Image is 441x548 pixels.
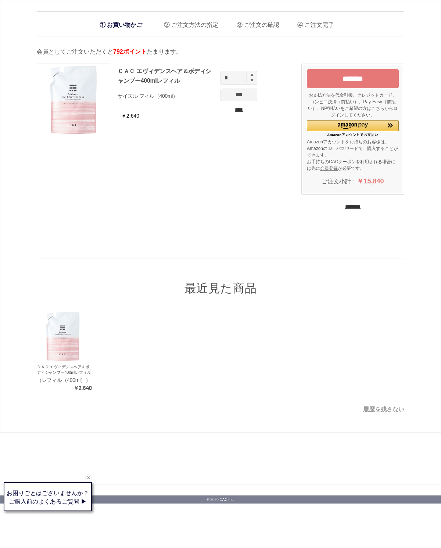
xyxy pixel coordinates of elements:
span: レフィル（400ml） [134,93,178,99]
div: ご注文小計： [307,173,399,189]
div: Amazon Pay - Amazonアカウントをお使いください [307,120,399,137]
a: ＣＡＣ エヴィデンスヘア＆ボディシャンプー400mlレフィル [118,68,211,84]
p: Amazonアカウントをお持ちのお客様は、AmazonのID、パスワードで、購入することができます。 お手持ちのCACクーポンを利用される場合には先に が必要です。 [307,139,399,172]
p: 会員としてご注文いただくと たまります。 [37,47,404,56]
p: サイズ: [118,93,217,100]
p: お支払方法を代金引換、クレジットカード、コンビニ決済（前払い）、Pay-Easy（前払い）、NP後払いをご希望の方はこちらからログインしてください。 [307,92,399,118]
a: 会員登録 [320,166,338,171]
li: ご注文完了 [292,15,334,31]
div: 最近見た商品 [37,258,404,296]
a: ＣＡＣ エヴィデンスヘア＆ボディシャンプー400mlレフィル [37,365,91,375]
img: ＣＡＣ エヴィデンスヘア＆ボディシャンプー400mlレフィル [37,311,89,363]
a: 履歴を残さない [363,406,404,412]
span: 792ポイント [113,49,147,55]
img: ＣＡＣ エヴィデンスヘア＆ボディシャンプー400mlレフィル [37,64,110,137]
div: ￥2,640 [37,385,92,392]
a: ＣＡＣ エヴィデンスヘア＆ボディシャンプー400mlレフィル [37,311,92,363]
li: ご注文の確認 [231,15,279,31]
div: （レフィル（400ml）） [37,377,92,384]
li: お買い物かご [96,17,146,32]
li: ご注文方法の指定 [158,15,218,31]
img: spinplus.gif [251,73,254,76]
img: spinminus.gif [251,79,254,82]
span: ￥15,840 [357,178,384,185]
